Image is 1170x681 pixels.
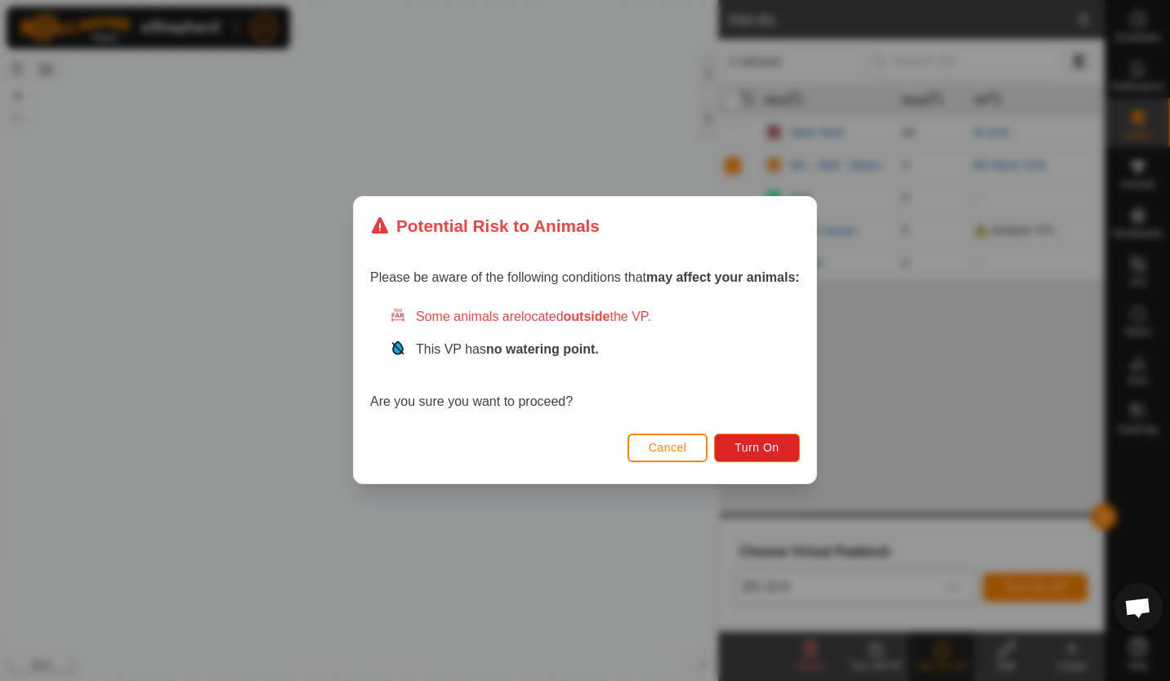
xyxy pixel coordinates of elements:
div: Some animals are [390,308,800,327]
strong: outside [564,310,610,324]
span: located the VP. [521,310,651,324]
span: This VP has [416,343,599,357]
span: Turn On [735,442,779,455]
button: Turn On [715,434,800,462]
div: Open chat [1114,583,1163,632]
div: Potential Risk to Animals [370,213,600,238]
span: Please be aware of the following conditions that [370,271,800,285]
button: Cancel [627,434,708,462]
strong: no watering point. [486,343,599,357]
span: Cancel [649,442,687,455]
div: Are you sure you want to proceed? [370,308,800,412]
strong: may affect your animals: [646,271,800,285]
